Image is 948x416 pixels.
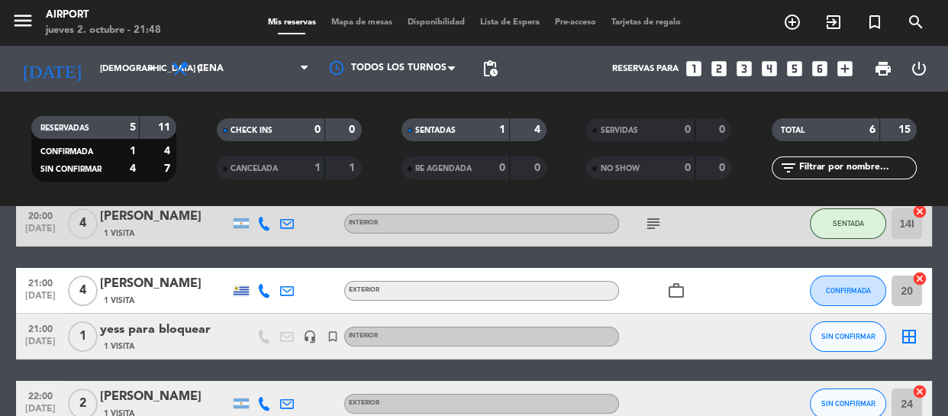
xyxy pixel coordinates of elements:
i: looks_5 [785,59,805,79]
span: EXTERIOR [349,287,379,293]
i: [DATE] [11,52,92,85]
span: 1 Visita [104,340,134,353]
i: work_outline [667,282,685,300]
button: SIN CONFIRMAR [810,321,886,352]
i: cancel [912,384,927,399]
strong: 1 [314,163,321,173]
i: looks_one [684,59,704,79]
span: CHECK INS [231,127,272,134]
strong: 1 [349,163,358,173]
span: INTERIOR [349,220,378,226]
i: border_all [900,327,918,346]
span: SENTADAS [415,127,456,134]
i: looks_two [709,59,729,79]
span: 22:00 [21,386,60,404]
span: RE AGENDADA [415,165,472,173]
span: [DATE] [21,224,60,241]
i: exit_to_app [824,13,843,31]
button: SENTADA [810,208,886,239]
span: CANCELADA [231,165,278,173]
i: subject [644,214,663,233]
span: Disponibilidad [400,18,472,27]
span: 1 Visita [104,295,134,307]
i: power_settings_new [910,60,928,78]
span: SIN CONFIRMAR [40,166,102,173]
span: Cena [197,63,224,74]
span: SIN CONFIRMAR [821,399,875,408]
i: turned_in_not [326,330,340,343]
strong: 4 [129,163,135,174]
i: cancel [912,204,927,219]
strong: 0 [685,163,691,173]
i: add_box [835,59,855,79]
span: 4 [68,208,98,239]
i: headset_mic [303,330,317,343]
span: RESERVADAS [40,124,89,132]
div: LOG OUT [901,46,937,92]
span: NO SHOW [600,165,639,173]
strong: 5 [129,122,135,133]
span: INTERIOR [349,333,378,339]
strong: 4 [534,124,543,135]
strong: 6 [869,124,875,135]
span: CONFIRMADA [826,286,871,295]
i: filter_list [779,159,798,177]
span: Mapa de mesas [324,18,400,27]
div: [PERSON_NAME] [100,274,230,294]
strong: 15 [898,124,913,135]
button: CONFIRMADA [810,276,886,306]
strong: 7 [164,163,173,174]
span: SENTADA [833,219,864,227]
div: Airport [46,8,161,23]
strong: 0 [685,124,691,135]
i: looks_6 [810,59,830,79]
i: search [907,13,925,31]
span: pending_actions [481,60,499,78]
span: 1 Visita [104,227,134,240]
span: 1 [68,321,98,352]
strong: 0 [499,163,505,173]
span: CONFIRMADA [40,148,93,156]
input: Filtrar por nombre... [798,160,916,176]
strong: 1 [499,124,505,135]
strong: 0 [349,124,358,135]
i: looks_3 [734,59,754,79]
span: 4 [68,276,98,306]
i: looks_4 [759,59,779,79]
span: Reservas para [612,64,679,74]
div: yess para bloquear [100,320,230,340]
i: menu [11,9,34,32]
span: [DATE] [21,337,60,354]
strong: 0 [534,163,543,173]
span: Pre-acceso [547,18,604,27]
span: print [874,60,892,78]
span: Lista de Espera [472,18,547,27]
span: [DATE] [21,291,60,308]
span: 20:00 [21,206,60,224]
span: 21:00 [21,273,60,291]
span: Tarjetas de regalo [604,18,688,27]
div: jueves 2. octubre - 21:48 [46,23,161,38]
span: 21:00 [21,319,60,337]
span: Mis reservas [260,18,324,27]
strong: 0 [719,163,728,173]
button: menu [11,9,34,37]
strong: 0 [314,124,321,135]
i: turned_in_not [866,13,884,31]
span: TOTAL [781,127,805,134]
span: SIN CONFIRMAR [821,332,875,340]
span: EXTERIOR [349,400,379,406]
i: add_circle_outline [783,13,801,31]
strong: 0 [719,124,728,135]
i: cancel [912,271,927,286]
div: [PERSON_NAME] [100,387,230,407]
strong: 4 [164,146,173,156]
strong: 1 [129,146,135,156]
div: [PERSON_NAME] [100,207,230,227]
span: SERVIDAS [600,127,637,134]
strong: 11 [158,122,173,133]
i: arrow_drop_down [142,60,160,78]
